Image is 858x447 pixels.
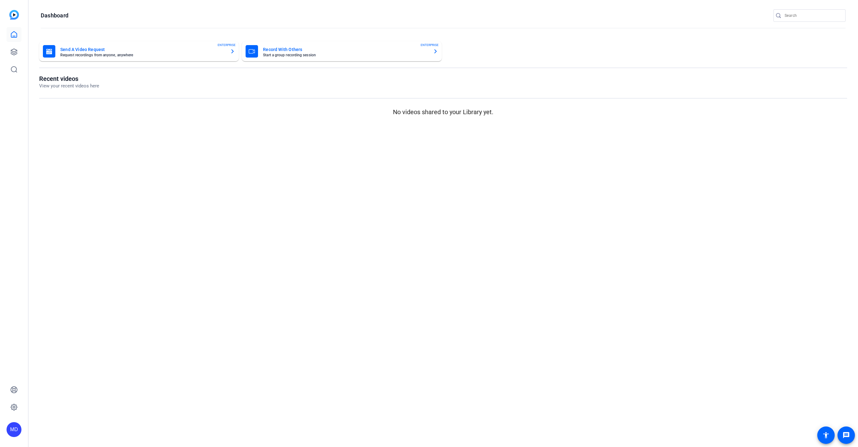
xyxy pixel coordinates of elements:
button: Send A Video RequestRequest recordings from anyone, anywhereENTERPRISE [39,41,239,61]
h1: Recent videos [39,75,99,82]
mat-card-subtitle: Start a group recording session [263,53,428,57]
button: Record With OthersStart a group recording sessionENTERPRISE [242,41,441,61]
mat-icon: message [842,431,850,439]
h1: Dashboard [41,12,68,19]
mat-card-title: Send A Video Request [60,46,225,53]
mat-card-subtitle: Request recordings from anyone, anywhere [60,53,225,57]
p: No videos shared to your Library yet. [39,107,847,117]
span: ENTERPRISE [421,43,439,47]
input: Search [785,12,841,19]
div: MD [7,422,21,437]
mat-card-title: Record With Others [263,46,428,53]
p: View your recent videos here [39,82,99,90]
img: blue-gradient.svg [9,10,19,20]
span: ENTERPRISE [218,43,236,47]
mat-icon: accessibility [822,431,830,439]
